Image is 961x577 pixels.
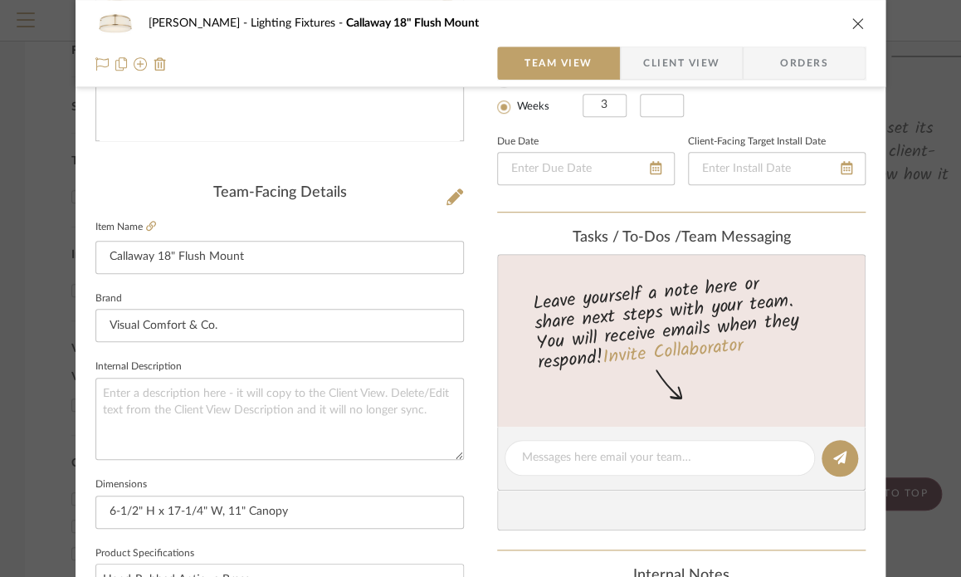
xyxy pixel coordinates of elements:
[602,330,744,372] a: Invite Collaborator
[346,17,479,29] span: Callaway 18" Flush Mount
[95,7,135,40] img: 818a2373-6d27-42d5-b178-18699a9ba0a3_48x40.jpg
[688,152,866,185] input: Enter Install Date
[95,220,156,234] label: Item Name
[762,46,846,80] span: Orders
[497,71,583,117] mat-radio-group: Select item type
[497,138,539,146] label: Due Date
[154,57,167,71] img: Remove from project
[497,152,675,185] input: Enter Due Date
[643,46,720,80] span: Client View
[95,241,464,274] input: Enter Item Name
[688,138,826,146] label: Client-Facing Target Install Date
[95,496,464,529] input: Enter the dimensions of this item
[95,550,194,558] label: Product Specifications
[95,309,464,342] input: Enter Brand
[524,46,593,80] span: Team View
[251,17,346,29] span: Lighting Fixtures
[497,229,866,247] div: team Messaging
[851,16,866,31] button: close
[95,184,464,203] div: Team-Facing Details
[149,17,251,29] span: [PERSON_NAME]
[95,481,147,489] label: Dimensions
[495,266,868,377] div: Leave yourself a note here or share next steps with your team. You will receive emails when they ...
[95,363,182,371] label: Internal Description
[514,100,549,115] label: Weeks
[573,230,681,245] span: Tasks / To-Dos /
[95,295,122,303] label: Brand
